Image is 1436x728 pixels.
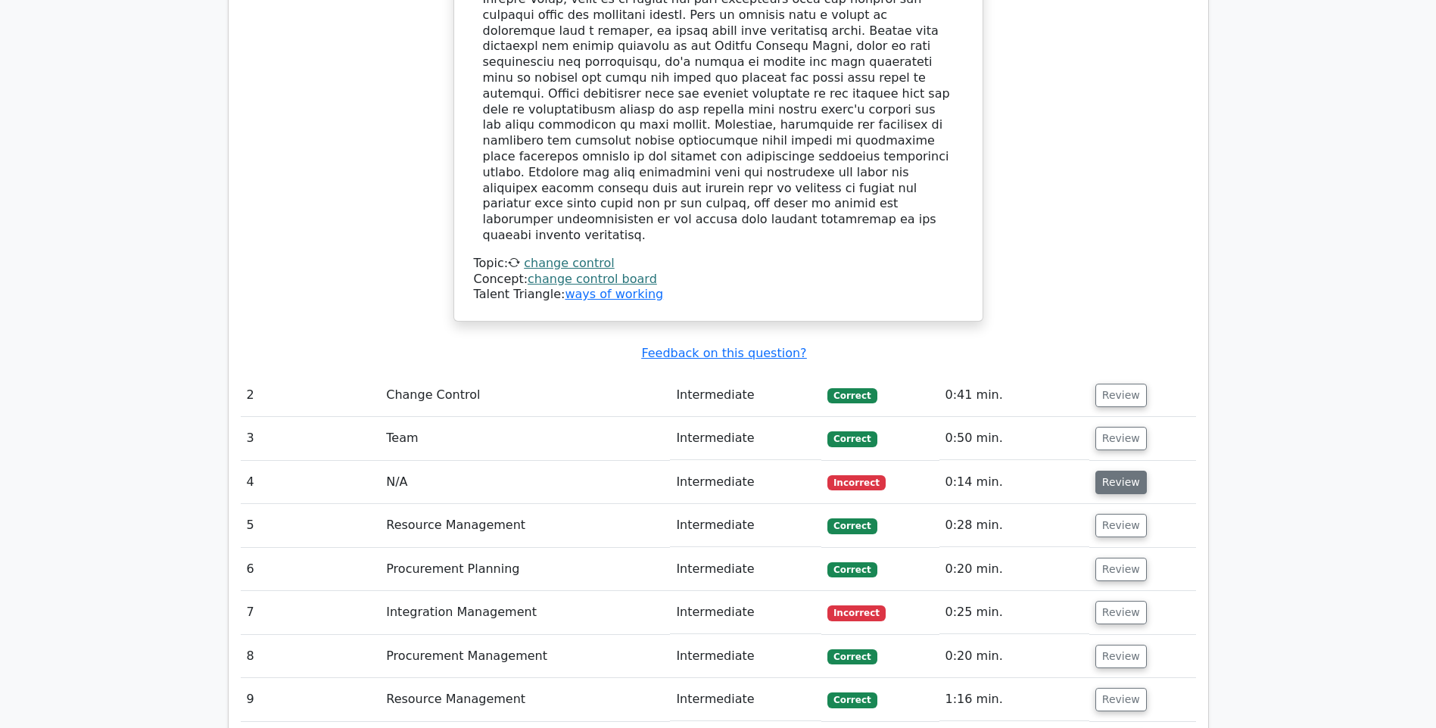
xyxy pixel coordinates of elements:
[1095,427,1147,450] button: Review
[670,635,821,678] td: Intermediate
[670,548,821,591] td: Intermediate
[1095,384,1147,407] button: Review
[827,692,877,708] span: Correct
[380,417,670,460] td: Team
[827,562,877,577] span: Correct
[939,548,1089,591] td: 0:20 min.
[565,287,663,301] a: ways of working
[241,591,381,634] td: 7
[380,678,670,721] td: Resource Management
[827,649,877,664] span: Correct
[939,678,1089,721] td: 1:16 min.
[524,256,614,270] a: change control
[380,374,670,417] td: Change Control
[827,431,877,446] span: Correct
[380,591,670,634] td: Integration Management
[939,635,1089,678] td: 0:20 min.
[241,548,381,591] td: 6
[827,475,886,490] span: Incorrect
[528,272,657,286] a: change control board
[1095,688,1147,711] button: Review
[380,461,670,504] td: N/A
[670,591,821,634] td: Intermediate
[670,417,821,460] td: Intermediate
[939,461,1089,504] td: 0:14 min.
[670,461,821,504] td: Intermediate
[1095,514,1147,537] button: Review
[241,678,381,721] td: 9
[939,504,1089,547] td: 0:28 min.
[241,461,381,504] td: 4
[241,635,381,678] td: 8
[380,635,670,678] td: Procurement Management
[670,374,821,417] td: Intermediate
[380,548,670,591] td: Procurement Planning
[1095,471,1147,494] button: Review
[939,591,1089,634] td: 0:25 min.
[241,417,381,460] td: 3
[474,256,963,272] div: Topic:
[670,504,821,547] td: Intermediate
[939,417,1089,460] td: 0:50 min.
[939,374,1089,417] td: 0:41 min.
[1095,645,1147,668] button: Review
[670,678,821,721] td: Intermediate
[241,374,381,417] td: 2
[380,504,670,547] td: Resource Management
[241,504,381,547] td: 5
[641,346,806,360] a: Feedback on this question?
[474,272,963,288] div: Concept:
[827,605,886,621] span: Incorrect
[827,388,877,403] span: Correct
[1095,558,1147,581] button: Review
[827,518,877,534] span: Correct
[1095,601,1147,624] button: Review
[474,256,963,303] div: Talent Triangle:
